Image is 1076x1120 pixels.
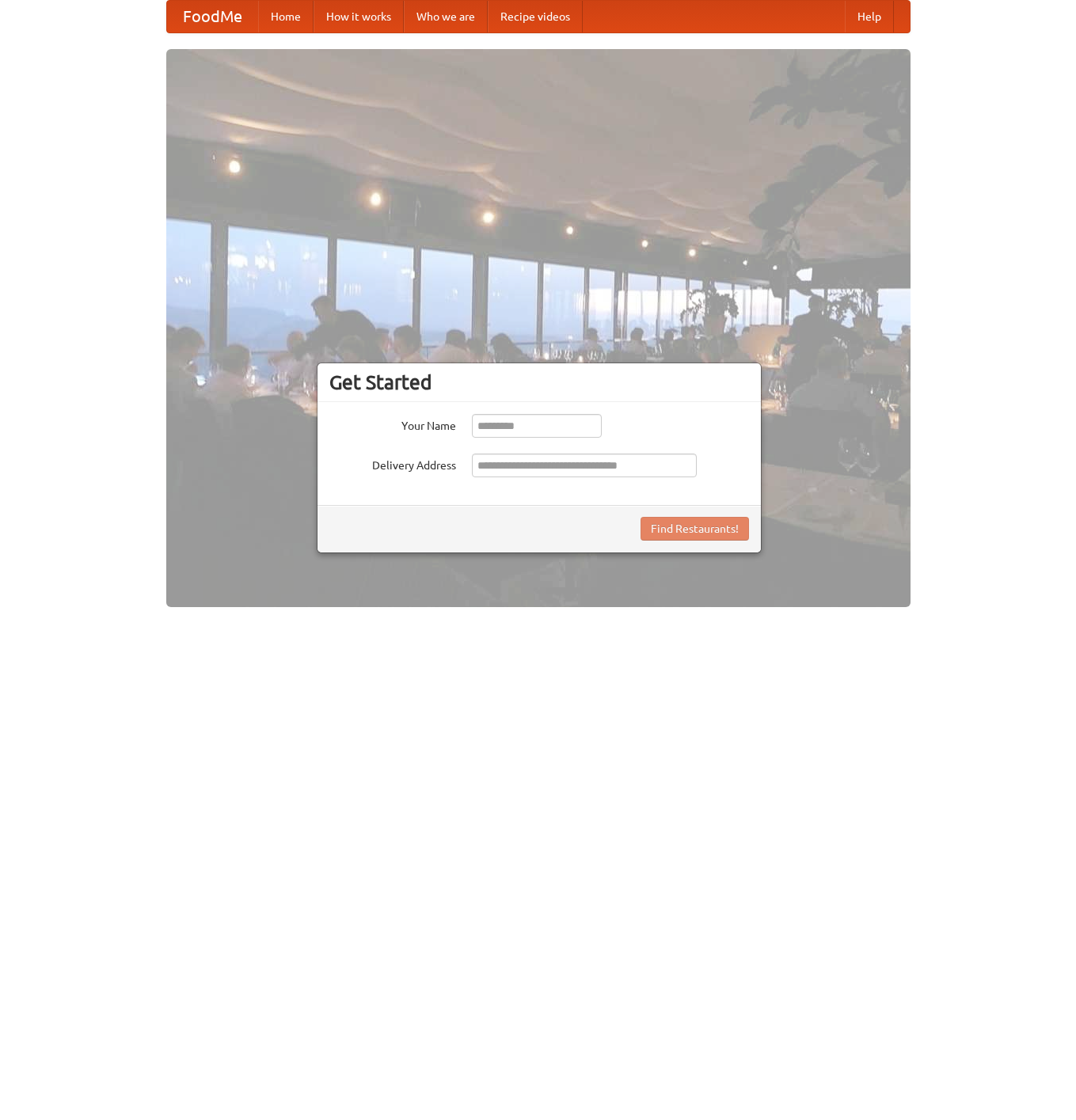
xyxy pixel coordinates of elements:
[167,1,258,32] a: FoodMe
[329,370,749,394] h3: Get Started
[641,517,749,541] button: Find Restaurants!
[329,414,456,434] label: Your Name
[329,454,456,473] label: Delivery Address
[845,1,894,32] a: Help
[258,1,314,32] a: Home
[488,1,583,32] a: Recipe videos
[314,1,404,32] a: How it works
[404,1,488,32] a: Who we are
